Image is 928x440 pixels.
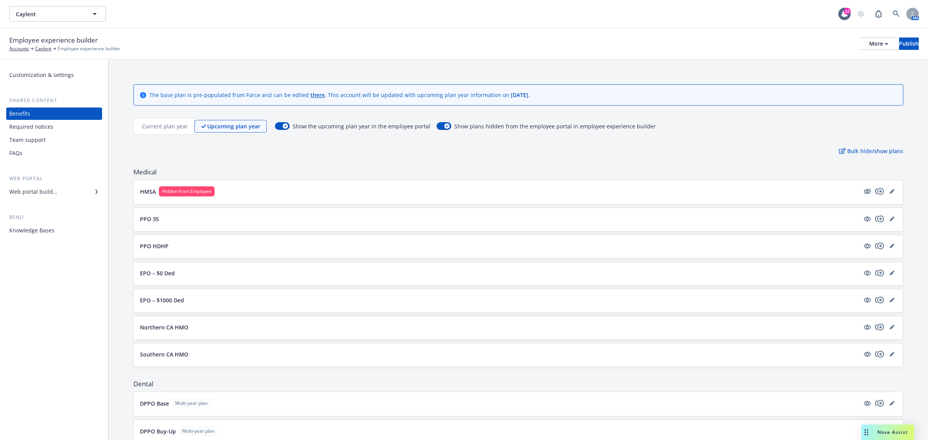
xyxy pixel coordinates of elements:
[887,295,897,305] a: editPencil
[9,121,53,133] div: Required notices
[887,214,897,223] a: editPencil
[6,121,102,133] a: Required notices
[875,322,884,332] a: copyPlus
[9,134,46,146] div: Team support
[9,147,22,159] div: FAQs
[6,186,102,198] a: Web portal builder
[871,6,886,22] a: Report a Bug
[140,426,860,436] button: DPPO Buy-UpMulti-year plan
[863,268,872,278] a: visible
[9,6,106,22] button: Caylent
[175,400,208,407] span: Multi-year plan
[133,379,903,389] span: Dental
[875,187,884,196] a: copyPlus
[863,187,872,196] a: hidden
[140,242,860,250] button: PPO HDHP
[149,91,310,99] span: The base plan is pre-populated from Force and can be edited
[511,91,530,99] span: [DATE] .
[6,134,102,146] a: Team support
[887,241,897,251] a: editPencil
[861,425,914,440] button: Nova Assist
[875,268,884,278] a: copyPlus
[16,10,83,18] span: Caylent
[140,269,175,277] p: EPO – $0 Ded
[6,175,102,182] div: Web portal
[140,323,188,331] p: Northern CA HMO
[454,122,656,130] span: Show plans hidden from the employee portal in employee experience builder
[863,350,872,359] a: visible
[310,91,325,99] a: there
[860,38,897,50] button: More
[142,122,188,130] p: Current plan year
[325,91,511,99] span: . This account will be updated with upcoming plan year information on
[140,242,169,250] p: PPO HDHP
[35,45,51,52] a: Caylent
[853,6,868,22] a: Start snowing
[875,241,884,251] a: copyPlus
[889,6,904,22] a: Search
[9,35,98,45] span: Employee experience builder
[6,213,102,221] div: Benji
[875,399,884,408] a: copyPlus
[9,69,74,81] div: Customization & settings
[863,241,872,251] a: visible
[162,188,212,195] span: Hidden from Employee
[875,214,884,223] a: copyPlus
[133,167,903,177] span: Medical
[140,398,860,408] button: DPPO BaseMulti-year plan
[9,107,30,120] div: Benefits
[6,147,102,159] a: FAQs
[887,187,897,196] a: editPencil
[863,399,872,408] a: visible
[9,186,57,198] div: Web portal builder
[887,322,897,332] a: editPencil
[861,425,871,440] div: Drag to move
[140,350,860,358] button: Southern CA HMO
[9,45,29,52] a: Accounts
[863,295,872,305] a: visible
[887,399,897,408] a: editPencil
[140,188,156,196] p: HMSA
[140,186,860,196] button: HMSAHidden from Employee
[140,215,159,223] p: PPO 35
[6,107,102,120] a: Benefits
[863,322,872,332] a: visible
[293,122,430,130] span: Show the upcoming plan year in the employee portal
[58,45,120,52] span: Employee experience builder
[875,295,884,305] a: copyPlus
[839,147,903,155] p: Bulk hide/show plans
[140,269,860,277] button: EPO – $0 Ded
[875,350,884,359] a: copyPlus
[9,224,55,237] div: Knowledge Bases
[140,350,188,358] p: Southern CA HMO
[877,429,908,435] span: Nova Assist
[6,97,102,104] div: Shared content
[140,427,176,435] p: DPPO Buy-Up
[182,428,215,435] span: Multi-year plan
[887,350,897,359] a: editPencil
[140,323,860,331] button: Northern CA HMO
[140,215,860,223] button: PPO 35
[6,224,102,237] a: Knowledge Bases
[6,69,102,81] a: Customization & settings
[899,38,919,50] button: Publish
[207,122,260,130] p: Upcoming plan year
[887,268,897,278] a: editPencil
[140,296,860,304] button: EPO – $1000 Ded
[140,399,169,408] p: DPPO Base
[140,296,184,304] p: EPO – $1000 Ded
[863,214,872,223] a: visible
[844,8,851,15] div: 12
[869,38,888,49] div: More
